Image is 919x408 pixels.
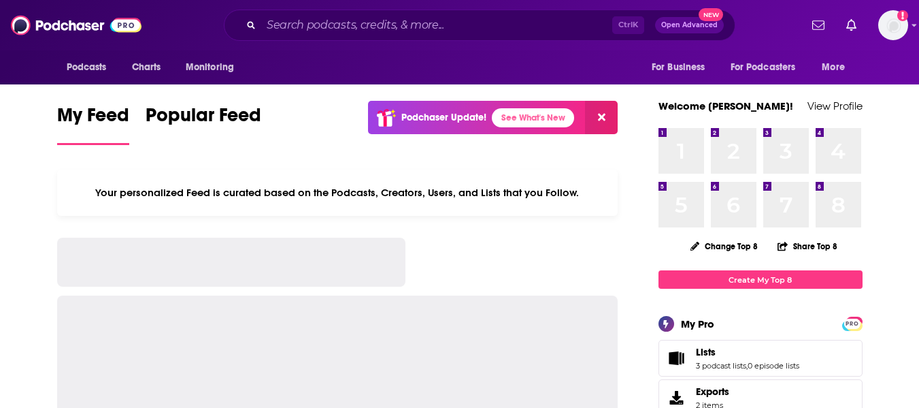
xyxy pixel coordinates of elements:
[67,58,107,77] span: Podcasts
[878,10,908,40] img: User Profile
[123,54,169,80] a: Charts
[878,10,908,40] button: Show profile menu
[57,104,129,145] a: My Feed
[696,346,716,358] span: Lists
[655,17,724,33] button: Open AdvancedNew
[658,340,863,377] span: Lists
[807,99,863,112] a: View Profile
[642,54,722,80] button: open menu
[748,361,799,371] a: 0 episode lists
[612,16,644,34] span: Ctrl K
[807,14,830,37] a: Show notifications dropdown
[224,10,735,41] div: Search podcasts, credits, & more...
[822,58,845,77] span: More
[681,317,714,330] div: My Pro
[844,318,860,328] a: PRO
[844,319,860,329] span: PRO
[878,10,908,40] span: Logged in as MattieVG
[699,8,723,21] span: New
[132,58,161,77] span: Charts
[658,270,863,289] a: Create My Top 8
[176,54,252,80] button: open menu
[897,10,908,21] svg: Add a profile image
[492,108,574,127] a: See What's New
[146,104,261,135] span: Popular Feed
[652,58,705,77] span: For Business
[57,54,124,80] button: open menu
[841,14,862,37] a: Show notifications dropdown
[11,12,141,38] img: Podchaser - Follow, Share and Rate Podcasts
[261,14,612,36] input: Search podcasts, credits, & more...
[401,112,486,123] p: Podchaser Update!
[146,104,261,145] a: Popular Feed
[696,361,746,371] a: 3 podcast lists
[661,22,718,29] span: Open Advanced
[57,104,129,135] span: My Feed
[722,54,816,80] button: open menu
[663,349,690,368] a: Lists
[57,170,618,216] div: Your personalized Feed is curated based on the Podcasts, Creators, Users, and Lists that you Follow.
[682,238,767,255] button: Change Top 8
[812,54,862,80] button: open menu
[746,361,748,371] span: ,
[663,388,690,407] span: Exports
[658,99,793,112] a: Welcome [PERSON_NAME]!
[731,58,796,77] span: For Podcasters
[696,346,799,358] a: Lists
[696,386,729,398] span: Exports
[777,233,838,260] button: Share Top 8
[186,58,234,77] span: Monitoring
